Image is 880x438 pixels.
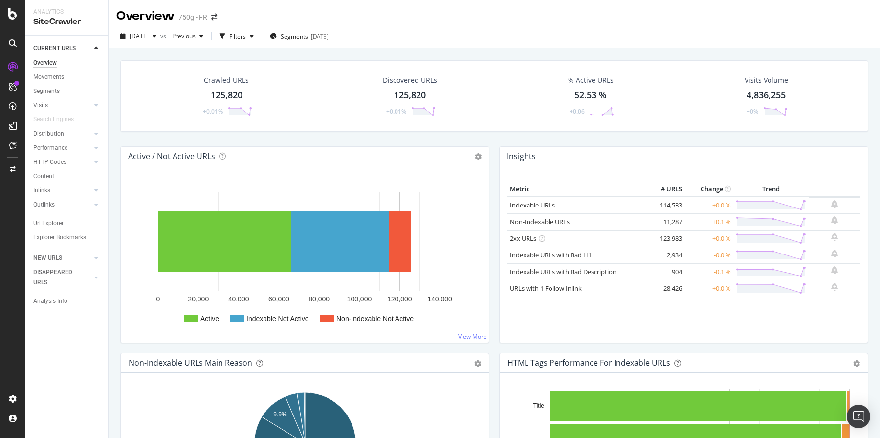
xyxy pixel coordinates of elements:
[311,32,329,41] div: [DATE]
[645,230,684,247] td: 123,983
[33,115,74,125] div: Search Engines
[645,280,684,297] td: 28,426
[33,218,101,229] a: Url Explorer
[507,182,645,197] th: Metric
[33,129,91,139] a: Distribution
[645,197,684,214] td: 114,533
[33,200,55,210] div: Outlinks
[684,280,733,297] td: +0.0 %
[747,107,758,115] div: +0%
[831,250,838,257] div: bell-plus
[574,89,607,102] div: 52.53 %
[831,233,838,241] div: bell-plus
[386,107,406,115] div: +0.01%
[188,295,209,303] text: 20,000
[246,315,309,323] text: Indexable Not Active
[458,332,487,341] a: View More
[570,107,585,115] div: +0.06
[33,171,101,182] a: Content
[33,100,91,111] a: Visits
[156,295,160,303] text: 0
[745,75,788,85] div: Visits Volume
[168,32,196,40] span: Previous
[266,28,332,44] button: Segments[DATE]
[387,295,412,303] text: 120,000
[268,295,289,303] text: 60,000
[510,201,555,209] a: Indexable URLs
[168,28,207,44] button: Previous
[33,16,100,27] div: SiteCrawler
[229,32,246,41] div: Filters
[831,266,838,274] div: bell-plus
[831,283,838,291] div: bell-plus
[427,295,452,303] text: 140,000
[33,157,66,167] div: HTTP Codes
[204,75,249,85] div: Crawled URLs
[281,32,308,41] span: Segments
[645,263,684,280] td: 904
[645,213,684,230] td: 11,287
[33,44,91,54] a: CURRENT URLS
[33,86,60,96] div: Segments
[211,89,242,102] div: 125,820
[200,315,219,323] text: Active
[178,12,207,22] div: 750g - FR
[510,267,616,276] a: Indexable URLs with Bad Description
[645,247,684,263] td: 2,934
[684,230,733,247] td: +0.0 %
[160,32,168,40] span: vs
[684,182,733,197] th: Change
[308,295,330,303] text: 80,000
[33,232,86,243] div: Explorer Bookmarks
[33,129,64,139] div: Distribution
[33,253,91,263] a: NEW URLS
[510,251,592,259] a: Indexable URLs with Bad H1
[847,405,870,428] div: Open Intercom Messenger
[684,247,733,263] td: -0.0 %
[33,218,64,229] div: Url Explorer
[129,358,252,368] div: Non-Indexable URLs Main Reason
[33,157,91,167] a: HTTP Codes
[533,402,545,409] text: Title
[510,217,570,226] a: Non-Indexable URLs
[831,200,838,208] div: bell-plus
[273,411,287,418] text: 9.9%
[568,75,614,85] div: % Active URLs
[216,28,258,44] button: Filters
[116,28,160,44] button: [DATE]
[33,72,101,82] a: Movements
[383,75,437,85] div: Discovered URLs
[394,89,426,102] div: 125,820
[684,197,733,214] td: +0.0 %
[684,213,733,230] td: +0.1 %
[510,284,582,293] a: URLs with 1 Follow Inlink
[33,100,48,111] div: Visits
[747,89,786,102] div: 4,836,255
[33,143,91,153] a: Performance
[853,360,860,367] div: gear
[33,296,101,306] a: Analysis Info
[33,72,64,82] div: Movements
[33,115,84,125] a: Search Engines
[831,216,838,224] div: bell-plus
[33,267,91,288] a: DISAPPEARED URLS
[129,182,481,335] svg: A chart.
[474,360,481,367] div: gear
[347,295,372,303] text: 100,000
[510,234,536,243] a: 2xx URLs
[33,296,67,306] div: Analysis Info
[33,44,76,54] div: CURRENT URLS
[33,171,54,182] div: Content
[33,232,101,243] a: Explorer Bookmarks
[645,182,684,197] th: # URLS
[684,263,733,280] td: -0.1 %
[130,32,149,40] span: 2025 Sep. 9th
[33,185,91,196] a: Inlinks
[228,295,249,303] text: 40,000
[475,153,482,160] i: Options
[33,200,91,210] a: Outlinks
[733,182,809,197] th: Trend
[33,185,50,196] div: Inlinks
[116,8,175,24] div: Overview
